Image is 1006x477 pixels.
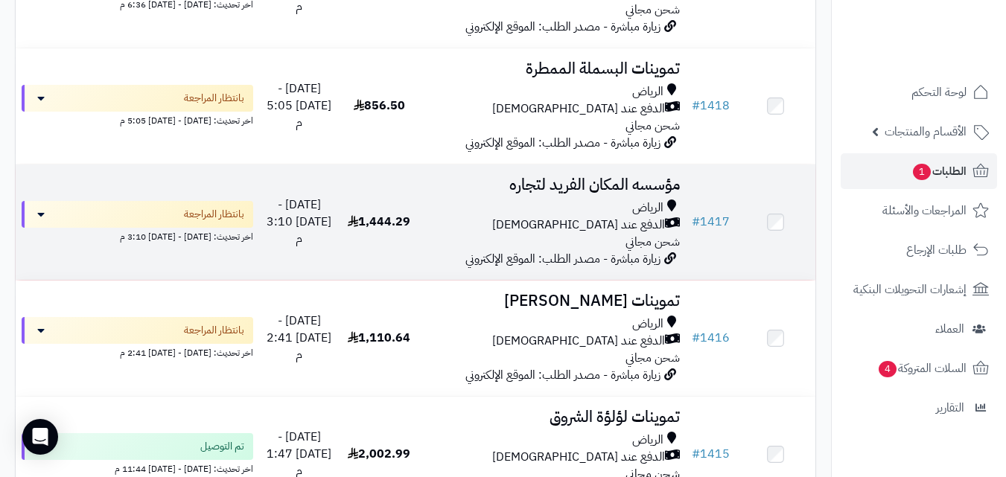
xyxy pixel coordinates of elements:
span: 1 [913,164,931,180]
span: 2,002.99 [348,445,410,463]
span: شحن مجاني [625,233,680,251]
a: #1417 [692,213,730,231]
a: طلبات الإرجاع [841,232,997,268]
span: # [692,445,700,463]
a: السلات المتروكة4 [841,350,997,386]
span: المراجعات والأسئلة [882,200,967,221]
span: [DATE] - [DATE] 3:10 م [267,196,331,248]
div: اخر تحديث: [DATE] - [DATE] 3:10 م [22,228,253,243]
h3: تموينات [PERSON_NAME] [425,292,680,310]
span: شحن مجاني [625,1,680,19]
span: الدفع عند [DEMOGRAPHIC_DATA] [492,100,665,118]
span: بانتظار المراجعة [184,91,244,106]
span: [DATE] - [DATE] 2:41 م [267,312,331,364]
div: اخر تحديث: [DATE] - [DATE] 5:05 م [22,112,253,127]
span: 1,444.29 [348,213,410,231]
span: بانتظار المراجعة [184,323,244,338]
h3: مؤسسه المكان الفريد لتجاره [425,176,680,193]
span: زيارة مباشرة - مصدر الطلب: الموقع الإلكتروني [465,250,660,268]
span: السلات المتروكة [877,358,967,379]
h3: تموينات لؤلؤة الشروق [425,409,680,426]
span: العملاء [935,318,964,339]
div: اخر تحديث: [DATE] - [DATE] 2:41 م [22,344,253,359]
span: 856.50 [354,97,405,115]
span: الدفع عند [DEMOGRAPHIC_DATA] [492,449,665,466]
span: الطلبات [911,161,967,182]
span: طلبات الإرجاع [906,240,967,260]
a: لوحة التحكم [841,74,997,110]
span: زيارة مباشرة - مصدر الطلب: الموقع الإلكتروني [465,366,660,384]
span: زيارة مباشرة - مصدر الطلب: الموقع الإلكتروني [465,18,660,36]
img: logo-2.png [905,36,992,68]
span: الرياض [632,432,663,449]
span: شحن مجاني [625,117,680,135]
span: زيارة مباشرة - مصدر الطلب: الموقع الإلكتروني [465,134,660,152]
span: 4 [879,361,897,377]
span: # [692,97,700,115]
span: الأقسام والمنتجات [885,121,967,142]
a: إشعارات التحويلات البنكية [841,272,997,307]
span: الرياض [632,83,663,100]
a: التقارير [841,390,997,426]
span: # [692,329,700,347]
a: #1416 [692,329,730,347]
span: الرياض [632,316,663,333]
span: بانتظار المراجعة [184,207,244,222]
a: المراجعات والأسئلة [841,193,997,228]
a: العملاء [841,311,997,347]
div: اخر تحديث: [DATE] - [DATE] 11:44 م [22,460,253,476]
span: شحن مجاني [625,349,680,367]
span: الدفع عند [DEMOGRAPHIC_DATA] [492,333,665,350]
span: إشعارات التحويلات البنكية [853,279,967,300]
h3: تموينات البسملة الممطرة [425,60,680,77]
a: #1418 [692,97,730,115]
div: Open Intercom Messenger [22,419,58,455]
span: لوحة التحكم [911,82,967,103]
span: التقارير [936,397,964,418]
span: # [692,213,700,231]
a: الطلبات1 [841,153,997,189]
span: [DATE] - [DATE] 5:05 م [267,80,331,132]
span: 1,110.64 [348,329,410,347]
span: الدفع عند [DEMOGRAPHIC_DATA] [492,217,665,234]
a: #1415 [692,445,730,463]
span: الرياض [632,199,663,217]
span: تم التوصيل [200,439,244,454]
